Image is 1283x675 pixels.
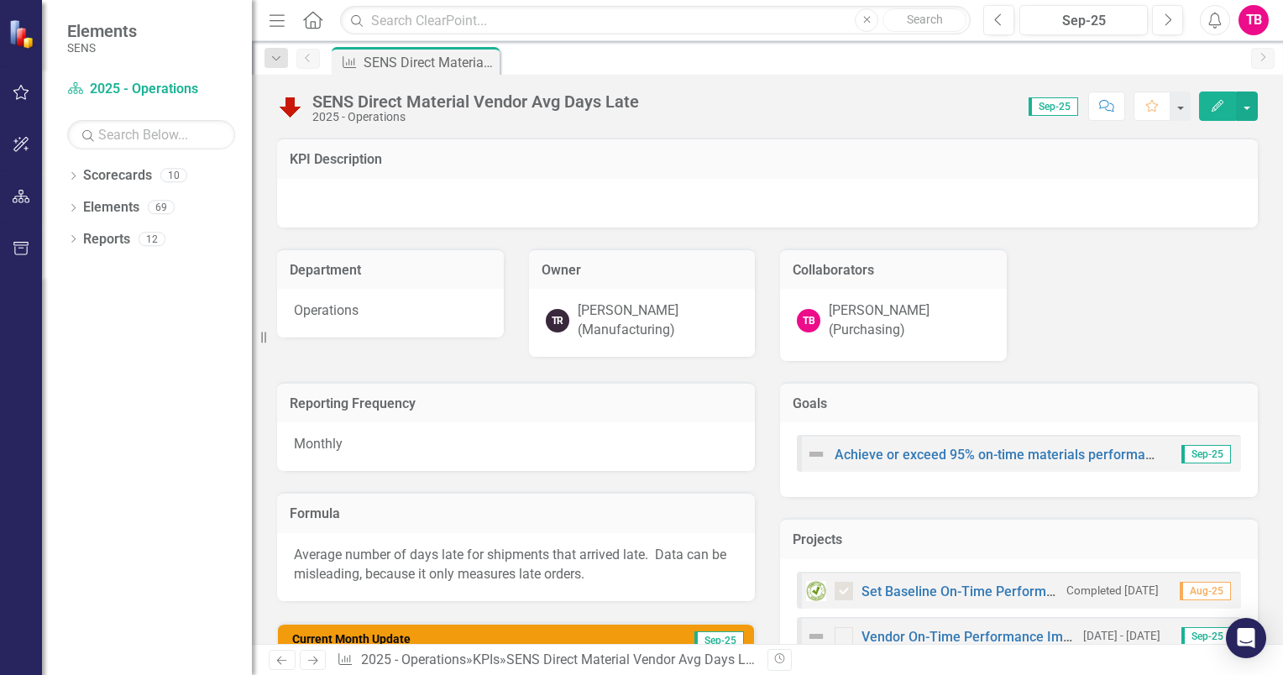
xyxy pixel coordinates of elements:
[1238,5,1269,35] button: TB
[294,302,359,318] span: Operations
[793,396,1245,411] h3: Goals
[1019,5,1148,35] button: Sep-25
[806,581,826,601] img: Completed
[473,651,500,667] a: KPIs
[337,651,755,670] div: » »
[829,301,990,340] div: [PERSON_NAME] (Purchasing)
[67,21,137,41] span: Elements
[861,583,1140,599] a: Set Baseline On-Time Performance by Vendor
[1181,445,1231,463] span: Sep-25
[290,396,742,411] h3: Reporting Frequency
[312,92,639,111] div: SENS Direct Material Vendor Avg Days Late
[67,41,137,55] small: SENS
[1066,583,1159,599] small: Completed [DATE]
[312,111,639,123] div: 2025 - Operations
[506,651,764,667] div: SENS Direct Material Vendor Avg Days Late
[277,93,304,120] img: Below Target
[1029,97,1078,116] span: Sep-25
[907,13,943,26] span: Search
[578,301,739,340] div: [PERSON_NAME] (Manufacturing)
[160,169,187,183] div: 10
[83,230,130,249] a: Reports
[340,6,971,35] input: Search ClearPoint...
[1180,582,1231,600] span: Aug-25
[806,626,826,646] img: Not Defined
[83,166,152,186] a: Scorecards
[364,52,495,73] div: SENS Direct Material Vendor Avg Days Late
[294,546,738,584] p: Average number of days late for shipments that arrived late. Data can be misleading, because it o...
[292,633,609,646] h3: Current Month Update
[793,263,994,278] h3: Collaborators
[546,309,569,332] div: TR
[806,444,826,464] img: Not Defined
[148,201,175,215] div: 69
[277,422,755,471] div: Monthly
[290,506,742,521] h3: Formula
[861,629,1159,645] a: Vendor On-Time Performance Improvement Plan
[67,120,235,149] input: Search Below...
[8,19,38,49] img: ClearPoint Strategy
[1226,618,1266,658] div: Open Intercom Messenger
[1025,11,1142,31] div: Sep-25
[542,263,743,278] h3: Owner
[290,152,1245,167] h3: KPI Description
[797,309,820,332] div: TB
[83,198,139,217] a: Elements
[1083,628,1160,644] small: [DATE] - [DATE]
[361,651,466,667] a: 2025 - Operations
[67,80,235,99] a: 2025 - Operations
[694,631,744,650] span: Sep-25
[139,232,165,246] div: 12
[1181,627,1231,646] span: Sep-25
[793,532,1245,547] h3: Projects
[882,8,966,32] button: Search
[290,263,491,278] h3: Department
[835,447,1167,463] a: Achieve or exceed 95% on-time materials performance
